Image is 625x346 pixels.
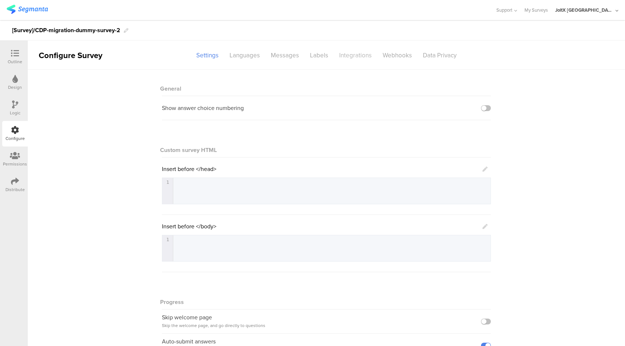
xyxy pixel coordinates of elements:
[5,186,25,193] div: Distribute
[377,49,417,62] div: Webhooks
[5,135,25,142] div: Configure
[8,58,22,65] div: Outline
[334,49,377,62] div: Integrations
[162,104,244,112] div: Show answer choice numbering
[162,165,216,173] span: Insert before </head>
[191,49,224,62] div: Settings
[162,322,265,329] span: Skip the welcome page, and go directly to questions
[496,7,512,14] span: Support
[162,290,491,309] div: Progress
[162,313,265,330] div: Skip welcome page
[265,49,304,62] div: Messages
[162,222,216,231] span: Insert before </body>
[162,179,173,185] div: 1
[8,84,22,91] div: Design
[224,49,265,62] div: Languages
[3,161,27,167] div: Permissions
[162,146,491,154] div: Custom survey HTML
[7,5,48,14] img: segmanta logo
[417,49,462,62] div: Data Privacy
[162,77,491,96] div: General
[12,24,120,36] div: [Survey]/CDP-migration-dummy-survey-2
[28,49,112,61] div: Configure Survey
[162,237,173,242] div: 1
[304,49,334,62] div: Labels
[10,110,20,116] div: Logic
[555,7,614,14] div: JoltX [GEOGRAPHIC_DATA]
